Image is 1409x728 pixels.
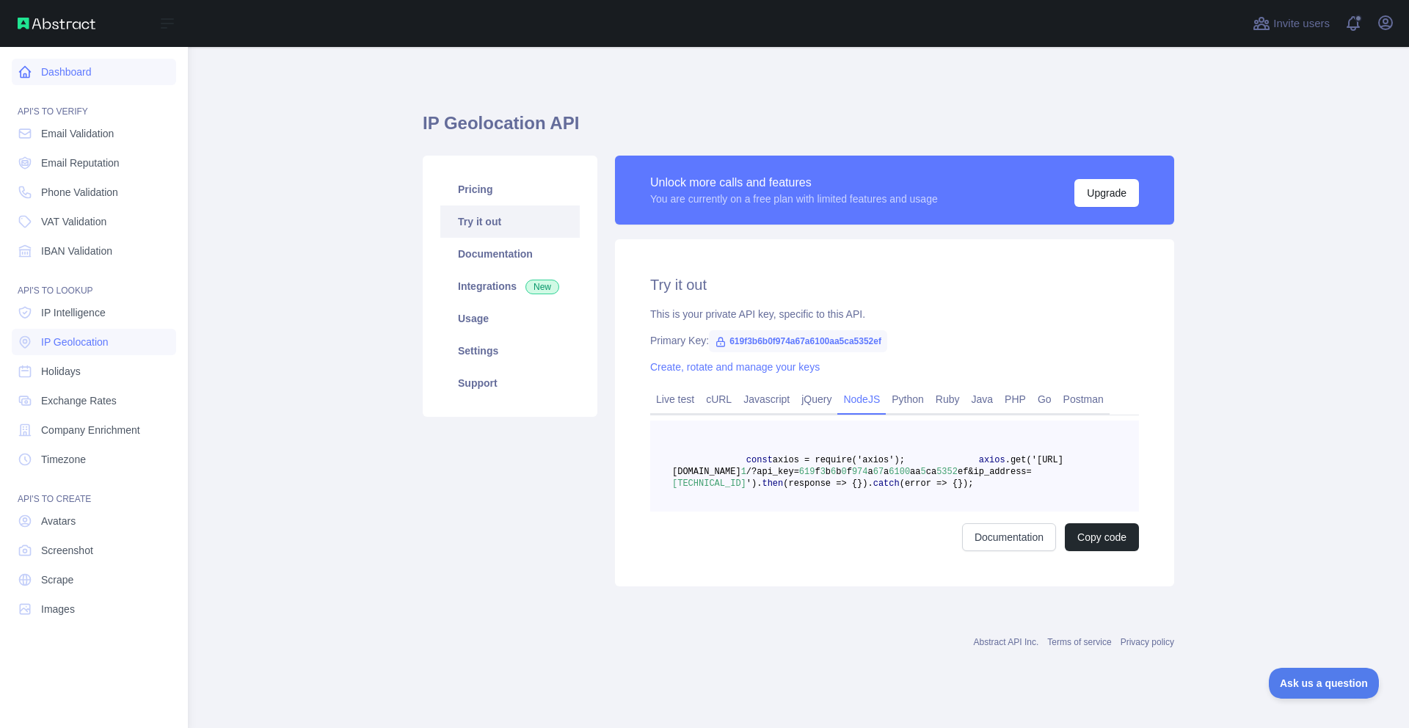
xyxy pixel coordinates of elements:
[831,467,836,477] span: 6
[12,358,176,385] a: Holidays
[1074,179,1139,207] button: Upgrade
[773,455,905,465] span: axios = require('axios');
[41,393,117,408] span: Exchange Rates
[926,467,936,477] span: ca
[650,361,820,373] a: Create, rotate and manage your keys
[910,467,920,477] span: aa
[936,467,958,477] span: 5352
[1032,387,1057,411] a: Go
[746,467,799,477] span: /?api_key=
[440,173,580,205] a: Pricing
[974,637,1039,647] a: Abstract API Inc.
[837,387,886,411] a: NodeJS
[41,543,93,558] span: Screenshot
[12,537,176,564] a: Screenshot
[12,417,176,443] a: Company Enrichment
[525,280,559,294] span: New
[650,387,700,411] a: Live test
[746,478,757,489] span: ')
[900,478,958,489] span: (error => {
[440,367,580,399] a: Support
[867,478,873,489] span: .
[836,467,841,477] span: b
[1273,15,1330,32] span: Invite users
[41,156,120,170] span: Email Reputation
[815,467,820,477] span: f
[1065,523,1139,551] button: Copy code
[12,120,176,147] a: Email Validation
[12,88,176,117] div: API'S TO VERIFY
[852,467,868,477] span: 974
[1121,637,1174,647] a: Privacy policy
[709,330,887,352] span: 619f3b6b0f974a67a6100aa5ca5352ef
[700,387,738,411] a: cURL
[930,387,966,411] a: Ruby
[884,467,889,477] span: a
[820,467,826,477] span: 3
[1047,637,1111,647] a: Terms of service
[41,335,109,349] span: IP Geolocation
[41,126,114,141] span: Email Validation
[741,467,746,477] span: 1
[41,214,106,229] span: VAT Validation
[746,455,773,465] span: const
[799,467,815,477] span: 619
[650,274,1139,295] h2: Try it out
[783,478,857,489] span: (response => {
[12,476,176,505] div: API'S TO CREATE
[873,478,900,489] span: catch
[757,478,762,489] span: .
[12,299,176,326] a: IP Intelligence
[440,302,580,335] a: Usage
[958,478,974,489] span: });
[12,329,176,355] a: IP Geolocation
[841,467,846,477] span: 0
[41,572,73,587] span: Scrape
[440,205,580,238] a: Try it out
[41,364,81,379] span: Holidays
[1269,668,1380,699] iframe: Toggle Customer Support
[41,602,75,616] span: Images
[857,478,867,489] span: })
[41,514,76,528] span: Avatars
[41,185,118,200] span: Phone Validation
[12,596,176,622] a: Images
[795,387,837,411] a: jQuery
[440,238,580,270] a: Documentation
[958,467,1032,477] span: ef&ip_address=
[921,467,926,477] span: 5
[12,446,176,473] a: Timezone
[650,174,938,192] div: Unlock more calls and features
[979,455,1005,465] span: axios
[12,208,176,235] a: VAT Validation
[12,508,176,534] a: Avatars
[889,467,910,477] span: 6100
[18,18,95,29] img: Abstract API
[966,387,1000,411] a: Java
[12,150,176,176] a: Email Reputation
[423,112,1174,147] h1: IP Geolocation API
[12,179,176,205] a: Phone Validation
[41,244,112,258] span: IBAN Validation
[650,192,938,206] div: You are currently on a free plan with limited features and usage
[1250,12,1333,35] button: Invite users
[762,478,783,489] span: then
[650,307,1139,321] div: This is your private API key, specific to this API.
[1057,387,1110,411] a: Postman
[440,335,580,367] a: Settings
[886,387,930,411] a: Python
[12,59,176,85] a: Dashboard
[41,305,106,320] span: IP Intelligence
[826,467,831,477] span: b
[41,423,140,437] span: Company Enrichment
[650,333,1139,348] div: Primary Key:
[440,270,580,302] a: Integrations New
[12,267,176,296] div: API'S TO LOOKUP
[873,467,884,477] span: 67
[867,467,873,477] span: a
[738,387,795,411] a: Javascript
[12,567,176,593] a: Scrape
[41,452,86,467] span: Timezone
[999,387,1032,411] a: PHP
[962,523,1056,551] a: Documentation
